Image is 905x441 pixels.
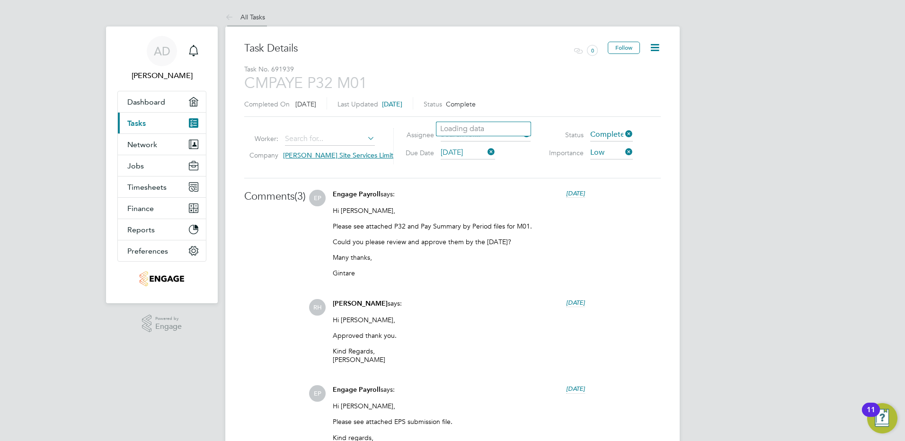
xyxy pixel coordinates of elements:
input: Select one [441,146,495,159]
span: [DATE] [382,100,402,108]
span: Jobs [127,161,144,170]
label: Importance [546,149,584,157]
div: 11 [867,410,875,422]
div: says: [333,299,585,316]
span: Network [127,140,157,149]
p: Hi [PERSON_NAME], [333,316,585,324]
p: Kind Regards, [PERSON_NAME] [333,347,585,364]
img: carmichael-logo-retina.png [140,271,184,286]
span: [DATE] [295,100,316,108]
span: EP [309,190,326,206]
li: Loading data [436,122,531,136]
button: Timesheets [118,176,206,197]
label: Assignee [396,131,434,139]
button: Finance [118,198,206,219]
span: Complete [446,100,476,108]
a: Go to home page [117,271,206,286]
span: Alexandra Dlustus [117,70,206,81]
label: Worker: [240,134,278,143]
span: Finance [127,204,154,213]
span: 0 [584,42,601,60]
p: Gintare [333,269,585,277]
nav: Main navigation [106,26,218,303]
a: All Tasks [225,13,265,21]
h3: Task Details [244,42,565,55]
label: Status [546,131,584,139]
span: [DATE] [566,385,585,393]
p: Please see attached P32 and Pay Summary by Period files for M01. [333,222,585,230]
span: [DATE] [566,299,585,307]
a: Dashboard [118,91,206,112]
p: Many thanks, [333,253,585,262]
p: Please see attached EPS submission file. [333,417,585,426]
button: Open Resource Center, 11 new notifications [867,403,897,433]
button: Network [118,134,206,155]
label: Due Date [396,149,434,157]
p: Could you please review and approve them by the [DATE]? [333,238,585,246]
span: (3) [294,190,306,203]
input: Search for... [285,132,375,146]
span: Low [590,146,633,159]
span: CMPAYE P32 M01 [244,74,367,92]
button: Preferences [118,240,206,261]
span: Powered by [155,315,182,323]
label: Completed On [244,100,290,108]
label: Company [240,151,278,159]
span: Engage Payroll [333,386,381,394]
p: Hi [PERSON_NAME], [333,206,585,215]
label: Last Updated [337,100,378,108]
button: Reports [118,219,206,240]
button: Follow [608,42,640,54]
span: Timesheets [127,183,167,192]
a: Powered byEngage [142,315,182,333]
span: RH [309,299,326,316]
span: Task No. 691939 [244,65,661,73]
p: Approved thank you. [333,331,585,340]
a: Tasks [118,113,206,133]
label: Status [424,100,442,108]
div: says: [333,385,585,402]
p: Hi [PERSON_NAME], [333,402,585,410]
span: [PERSON_NAME] Site Services Limited [283,151,401,159]
span: Tasks [127,119,146,128]
span: Engage [155,323,182,331]
span: Engage Payroll [333,190,381,198]
span: EP [309,385,326,402]
div: says: [333,190,585,206]
a: AD[PERSON_NAME] [117,36,206,81]
span: [PERSON_NAME] [333,300,388,308]
span: Reports [127,225,155,234]
span: Complete [590,128,633,141]
span: AD [154,45,170,57]
h3: Comments [244,190,306,203]
span: [DATE] [566,189,585,197]
button: Jobs [118,155,206,176]
span: Preferences [127,247,168,256]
